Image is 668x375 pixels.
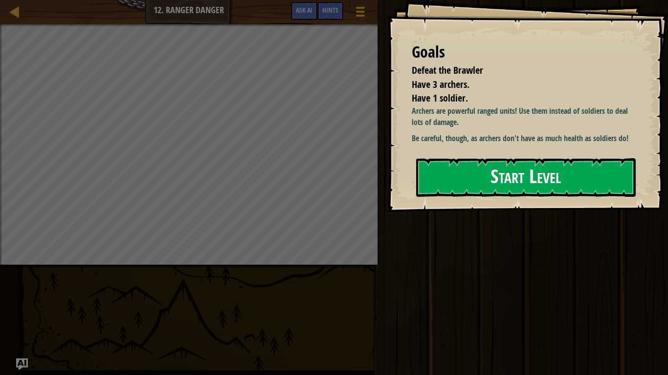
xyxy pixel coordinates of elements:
[348,2,373,25] button: Show game menu
[412,105,634,128] p: Archers are powerful ranged units! Use them instead of soldiers to deal lots of damage.
[412,133,634,144] p: Be careful, though, as archers don't have as much health as soldiers do!
[322,5,338,15] span: Hints
[412,41,634,63] div: Goals
[400,78,631,92] li: Have 3 archers.
[400,91,631,105] li: Have 1 soldier.
[412,63,483,77] span: Defeat the Brawler
[412,91,468,104] span: Have 1 soldier.
[291,2,317,20] button: Ask AI
[296,5,312,15] span: Ask AI
[416,158,636,197] button: Start Level
[412,78,469,91] span: Have 3 archers.
[400,63,631,78] li: Defeat the Brawler
[16,358,28,370] button: Ask AI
